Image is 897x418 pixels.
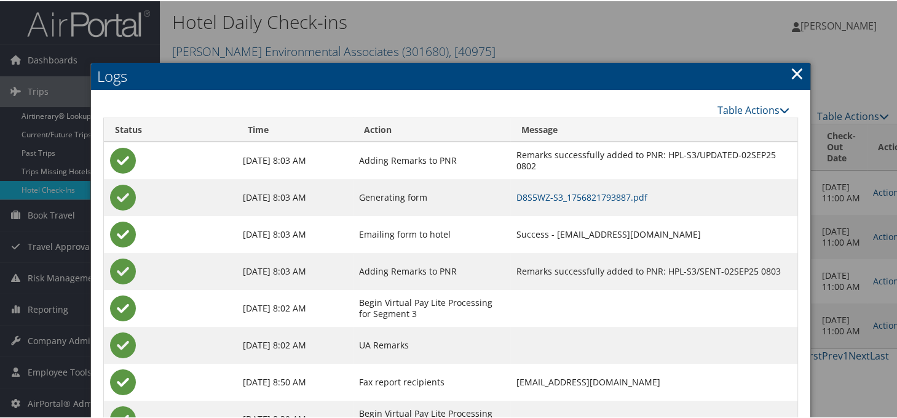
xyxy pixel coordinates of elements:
td: [DATE] 8:50 AM [237,363,353,400]
td: Adding Remarks to PNR [353,252,511,289]
td: [DATE] 8:02 AM [237,326,353,363]
a: D8S5WZ-S3_1756821793887.pdf [516,190,647,202]
td: Adding Remarks to PNR [353,141,511,178]
td: Generating form [353,178,511,215]
td: [DATE] 8:03 AM [237,215,353,252]
td: UA Remarks [353,326,511,363]
td: [DATE] 8:03 AM [237,141,353,178]
h2: Logs [91,62,811,89]
a: Table Actions [717,102,789,116]
td: [DATE] 8:02 AM [237,289,353,326]
td: Emailing form to hotel [353,215,511,252]
td: Begin Virtual Pay Lite Processing for Segment 3 [353,289,511,326]
td: [EMAIL_ADDRESS][DOMAIN_NAME] [510,363,797,400]
th: Action: activate to sort column ascending [353,117,511,141]
th: Message: activate to sort column ascending [510,117,797,141]
td: [DATE] 8:03 AM [237,252,353,289]
td: Success - [EMAIL_ADDRESS][DOMAIN_NAME] [510,215,797,252]
td: [DATE] 8:03 AM [237,178,353,215]
th: Status: activate to sort column ascending [104,117,237,141]
td: Fax report recipients [353,363,511,400]
th: Time: activate to sort column ascending [237,117,353,141]
td: Remarks successfully added to PNR: HPL-S3/SENT-02SEP25 0803 [510,252,797,289]
a: Close [789,60,804,84]
td: Remarks successfully added to PNR: HPL-S3/UPDATED-02SEP25 0802 [510,141,797,178]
